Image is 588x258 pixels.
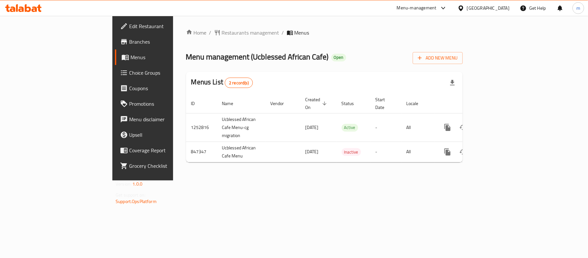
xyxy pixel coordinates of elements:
[305,96,329,111] span: Created On
[129,22,205,30] span: Edit Restaurant
[129,115,205,123] span: Menu disclaimer
[115,112,211,127] a: Menu disclaimer
[132,180,142,188] span: 1.0.0
[282,29,284,37] li: /
[214,29,279,37] a: Restaurants management
[115,49,211,65] a: Menus
[191,100,203,107] span: ID
[115,127,211,143] a: Upsell
[130,53,205,61] span: Menus
[401,142,435,162] td: All
[370,113,401,142] td: -
[440,120,455,135] button: more
[186,49,329,64] span: Menu management ( Ucblessed African Cafe )
[331,55,346,60] span: Open
[115,65,211,81] a: Choice Groups
[129,84,205,92] span: Coupons
[440,144,455,160] button: more
[401,113,435,142] td: All
[467,5,510,12] div: [GEOGRAPHIC_DATA]
[413,52,463,64] button: Add New Menu
[376,96,394,111] span: Start Date
[271,100,293,107] span: Vendor
[116,191,145,199] span: Get support on:
[129,69,205,77] span: Choice Groups
[342,100,363,107] span: Status
[217,142,265,162] td: Ucblessed African Cafe Menu
[129,38,205,46] span: Branches
[435,94,507,113] th: Actions
[576,5,580,12] span: m
[115,158,211,174] a: Grocery Checklist
[225,78,253,88] div: Total records count
[445,75,460,91] div: Export file
[342,148,361,156] span: Inactive
[342,124,358,131] span: Active
[116,197,157,206] a: Support.OpsPlatform
[370,142,401,162] td: -
[115,96,211,112] a: Promotions
[115,81,211,96] a: Coupons
[115,18,211,34] a: Edit Restaurant
[397,4,437,12] div: Menu-management
[116,180,131,188] span: Version:
[455,120,471,135] button: Change Status
[305,147,319,156] span: [DATE]
[418,54,458,62] span: Add New Menu
[294,29,309,37] span: Menus
[186,29,463,37] nav: breadcrumb
[331,54,346,61] div: Open
[222,29,279,37] span: Restaurants management
[129,100,205,108] span: Promotions
[225,80,253,86] span: 2 record(s)
[129,162,205,170] span: Grocery Checklist
[222,100,242,107] span: Name
[129,146,205,154] span: Coverage Report
[191,77,253,88] h2: Menus List
[305,123,319,132] span: [DATE]
[129,131,205,139] span: Upsell
[115,34,211,49] a: Branches
[186,94,507,162] table: enhanced table
[217,113,265,142] td: Ucblessed African Cafe Menu-cg migration
[455,144,471,160] button: Change Status
[407,100,427,107] span: Locale
[115,143,211,158] a: Coverage Report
